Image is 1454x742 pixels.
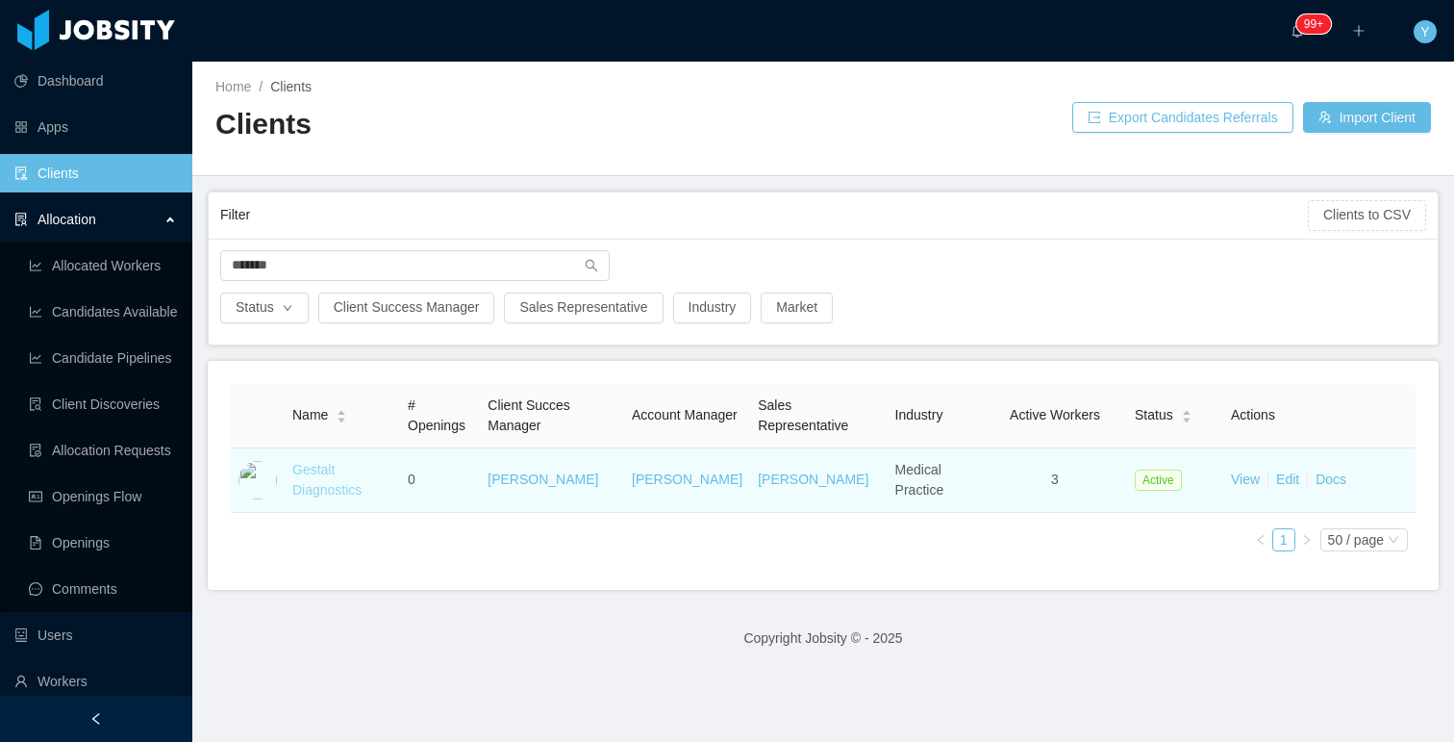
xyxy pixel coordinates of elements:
i: icon: caret-up [337,408,347,414]
li: 1 [1272,528,1295,551]
div: 50 / page [1328,529,1384,550]
span: Actions [1231,407,1275,422]
i: icon: plus [1352,24,1366,38]
a: icon: messageComments [29,570,177,608]
a: icon: file-doneAllocation Requests [29,431,177,470]
a: icon: file-textOpenings [29,524,177,562]
i: icon: caret-up [1181,408,1191,414]
i: icon: bell [1291,24,1304,38]
button: Sales Representative [504,293,663,323]
span: # Openings [408,397,465,433]
button: icon: exportExport Candidates Referrals [1072,102,1293,133]
span: Active Workers [1010,407,1100,422]
button: Industry [673,293,752,323]
a: icon: auditClients [14,154,177,192]
div: Filter [220,197,1308,233]
footer: Copyright Jobsity © - 2025 [192,605,1454,672]
a: Gestalt Diagnostics [292,462,362,498]
button: Clients to CSV [1308,200,1426,231]
a: icon: robotUsers [14,616,177,654]
a: 1 [1273,529,1294,550]
button: Market [761,293,833,323]
span: Name [292,405,328,425]
span: Active [1135,470,1182,491]
sup: 394 [1296,14,1331,34]
button: icon: usergroup-addImport Client [1303,102,1431,133]
a: icon: pie-chartDashboard [14,62,177,100]
a: Edit [1276,472,1299,487]
a: icon: line-chartCandidates Available [29,293,177,331]
h2: Clients [215,105,823,144]
i: icon: left [1255,534,1266,546]
a: icon: line-chartAllocated Workers [29,246,177,285]
a: [PERSON_NAME] [632,472,742,487]
a: icon: line-chartCandidate Pipelines [29,339,177,377]
span: Account Manager [632,407,738,422]
span: Y [1420,20,1429,43]
span: Medical Practice [895,462,944,498]
a: icon: appstoreApps [14,108,177,146]
span: Clients [270,79,312,94]
div: Sort [1181,407,1192,421]
span: Sales Representative [758,397,848,433]
span: Status [1135,405,1173,425]
a: icon: file-searchClient Discoveries [29,385,177,423]
i: icon: caret-down [1181,415,1191,421]
i: icon: right [1301,534,1313,546]
a: [PERSON_NAME] [488,472,598,487]
a: View [1231,472,1260,487]
a: icon: userWorkers [14,662,177,701]
img: b58b8b40-9bd5-11eb-9d1c-871b56c6f829_60ad2905b2bea-400w.png [238,461,277,499]
a: Docs [1316,472,1346,487]
i: icon: down [1388,534,1399,548]
a: [PERSON_NAME] [758,472,868,487]
span: / [259,79,263,94]
li: Next Page [1295,528,1318,551]
a: Home [215,79,251,94]
button: Client Success Manager [318,293,495,323]
span: Allocation [38,212,96,227]
button: Statusicon: down [220,293,309,323]
span: Client Succes Manager [488,397,570,433]
div: Sort [336,407,347,421]
i: icon: caret-down [337,415,347,421]
td: 0 [400,448,480,513]
i: icon: solution [14,213,28,226]
td: 3 [983,448,1127,513]
li: Previous Page [1249,528,1272,551]
i: icon: search [585,259,598,272]
span: Industry [895,407,943,422]
a: icon: idcardOpenings Flow [29,477,177,516]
